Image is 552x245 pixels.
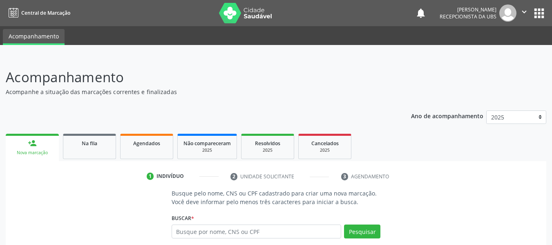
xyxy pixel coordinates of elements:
[82,140,97,147] span: Na fila
[440,13,496,20] span: Recepcionista da UBS
[304,147,345,153] div: 2025
[499,4,516,22] img: img
[247,147,288,153] div: 2025
[440,6,496,13] div: [PERSON_NAME]
[133,140,160,147] span: Agendados
[6,88,384,96] p: Acompanhe a situação das marcações correntes e finalizadas
[311,140,339,147] span: Cancelados
[156,173,184,180] div: Indivíduo
[6,6,70,20] a: Central de Marcação
[172,225,342,238] input: Busque por nome, CNS ou CPF
[11,150,53,156] div: Nova marcação
[6,67,384,88] p: Acompanhamento
[172,189,381,206] p: Busque pelo nome, CNS ou CPF cadastrado para criar uma nova marcação. Você deve informar pelo men...
[28,139,37,148] div: person_add
[415,7,427,19] button: notifications
[183,147,231,153] div: 2025
[411,110,483,121] p: Ano de acompanhamento
[344,225,380,238] button: Pesquisar
[172,212,194,225] label: Buscar
[532,6,546,20] button: apps
[3,29,65,45] a: Acompanhamento
[147,173,154,180] div: 1
[21,9,70,16] span: Central de Marcação
[516,4,532,22] button: 
[520,7,529,16] i: 
[255,140,280,147] span: Resolvidos
[183,140,231,147] span: Não compareceram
